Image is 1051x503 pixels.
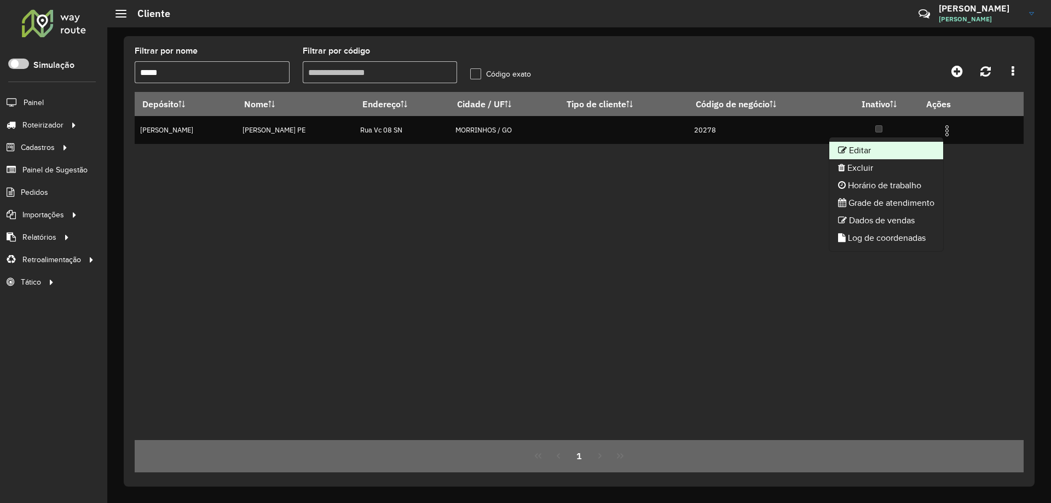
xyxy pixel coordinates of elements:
th: Depósito [135,92,236,116]
span: Painel [24,97,44,108]
span: Importações [22,209,64,221]
h3: [PERSON_NAME] [939,3,1021,14]
th: Cidade / UF [449,92,559,116]
span: [PERSON_NAME] [939,14,1021,24]
span: Relatórios [22,232,56,243]
li: Horário de trabalho [829,177,943,194]
h2: Cliente [126,8,170,20]
span: Tático [21,276,41,288]
span: Cadastros [21,142,55,153]
td: Rua Vc 08 SN [355,116,449,144]
th: Nome [236,92,355,116]
span: Painel de Sugestão [22,164,88,176]
span: Retroalimentação [22,254,81,265]
label: Filtrar por código [303,44,370,57]
li: Dados de vendas [829,212,943,229]
td: [PERSON_NAME] [135,116,236,144]
button: 1 [569,446,590,466]
th: Tipo de cliente [559,92,688,116]
th: Inativo [840,92,919,116]
span: Pedidos [21,187,48,198]
label: Código exato [470,68,531,80]
li: Editar [829,142,943,159]
span: Roteirizador [22,119,63,131]
li: Excluir [829,159,943,177]
td: MORRINHOS / GO [449,116,559,144]
label: Simulação [33,59,74,72]
a: Contato Rápido [913,2,936,26]
th: Ações [919,92,984,115]
td: 20278 [688,116,840,144]
li: Log de coordenadas [829,229,943,247]
label: Filtrar por nome [135,44,198,57]
td: [PERSON_NAME] PE [236,116,355,144]
th: Código de negócio [688,92,840,116]
li: Grade de atendimento [829,194,943,212]
th: Endereço [355,92,449,116]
